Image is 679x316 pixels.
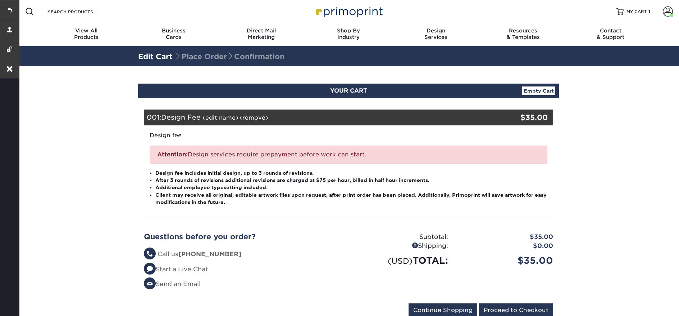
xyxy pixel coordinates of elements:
[203,114,238,121] a: (edit name)
[522,86,555,95] a: Empty Cart
[144,125,553,140] div: Design fee
[454,232,559,242] div: $35.00
[150,146,547,164] div: Design services require prepayment before work can start.
[388,256,413,266] small: (USD)
[567,23,654,46] a: Contact& Support
[144,250,343,259] li: Call us
[161,113,201,121] span: Design Fee
[330,87,367,94] span: YOUR CART
[155,191,547,206] li: Client may receive all original, editable artwork files upon request, after print order has been ...
[392,27,479,34] span: Design
[155,177,547,184] li: After 3 rounds of revisions additional revisions are charged at $75 per hour, billed in half hour...
[567,27,654,40] div: & Support
[43,27,130,40] div: Products
[144,110,485,125] div: 001:
[130,27,218,40] div: Cards
[392,23,479,46] a: DesignServices
[479,23,567,46] a: Resources& Templates
[348,232,454,242] div: Subtotal:
[485,112,548,123] div: $35.00
[174,52,284,61] span: Place Order Confirmation
[130,23,218,46] a: BusinessCards
[348,254,454,267] div: TOTAL:
[47,7,117,16] input: SEARCH PRODUCTS.....
[479,27,567,40] div: & Templates
[157,151,188,158] strong: Attention:
[567,27,654,34] span: Contact
[348,241,454,251] div: Shipping:
[305,27,392,40] div: Industry
[218,27,305,40] div: Marketing
[313,4,384,19] img: Primoprint
[454,254,559,267] div: $35.00
[138,52,172,61] a: Edit Cart
[130,27,218,34] span: Business
[144,280,201,288] a: Send an Email
[218,27,305,34] span: Direct Mail
[648,9,650,14] span: 1
[305,27,392,34] span: Shop By
[144,266,208,273] a: Start a Live Chat
[392,27,479,40] div: Services
[305,23,392,46] a: Shop ByIndustry
[43,27,130,34] span: View All
[43,23,130,46] a: View AllProducts
[178,250,241,258] strong: [PHONE_NUMBER]
[155,184,547,191] li: Additional employee typesetting included.
[454,241,559,251] div: $0.00
[144,232,343,241] h2: Questions before you order?
[155,169,547,177] li: Design fee includes initial design, up to 3 rounds of revisions.
[240,114,268,121] a: (remove)
[479,27,567,34] span: Resources
[626,9,647,15] span: MY CART
[218,23,305,46] a: Direct MailMarketing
